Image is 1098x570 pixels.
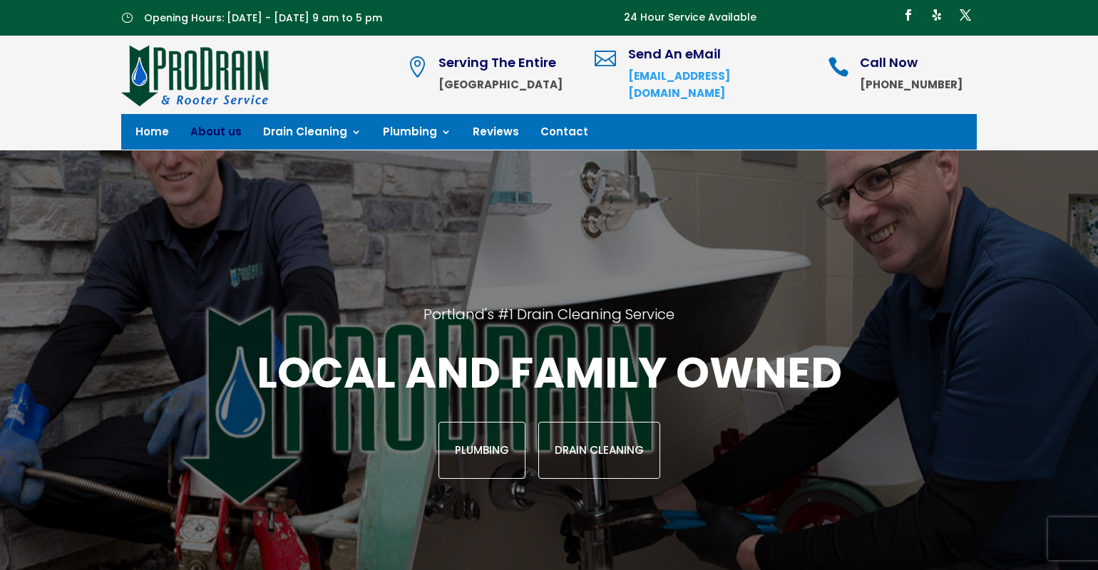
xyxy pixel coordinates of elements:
strong: [GEOGRAPHIC_DATA] [438,77,563,92]
a: About us [190,127,242,142]
span:  [828,56,849,78]
a: Follow on Facebook [897,4,920,26]
a: [EMAIL_ADDRESS][DOMAIN_NAME] [628,68,730,100]
a: Plumbing [438,422,525,479]
span:  [595,48,616,69]
img: site-logo-100h [121,43,270,107]
h2: Portland's #1 Drain Cleaning Service [143,305,955,345]
div: Local and family owned [143,345,955,479]
span: Send An eMail [628,45,721,63]
a: Follow on X [954,4,977,26]
a: Drain Cleaning [263,127,361,142]
strong: [PHONE_NUMBER] [860,77,963,92]
p: 24 Hour Service Available [624,9,756,26]
a: Drain Cleaning [538,422,660,479]
span: } [121,12,133,23]
a: Home [135,127,169,142]
a: Follow on Yelp [925,4,948,26]
span: Opening Hours: [DATE] - [DATE] 9 am to 5 pm [144,11,382,25]
a: Reviews [473,127,519,142]
span: Serving The Entire [438,53,556,71]
a: Contact [540,127,588,142]
span: Call Now [860,53,918,71]
a: Plumbing [383,127,451,142]
span:  [406,56,428,78]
